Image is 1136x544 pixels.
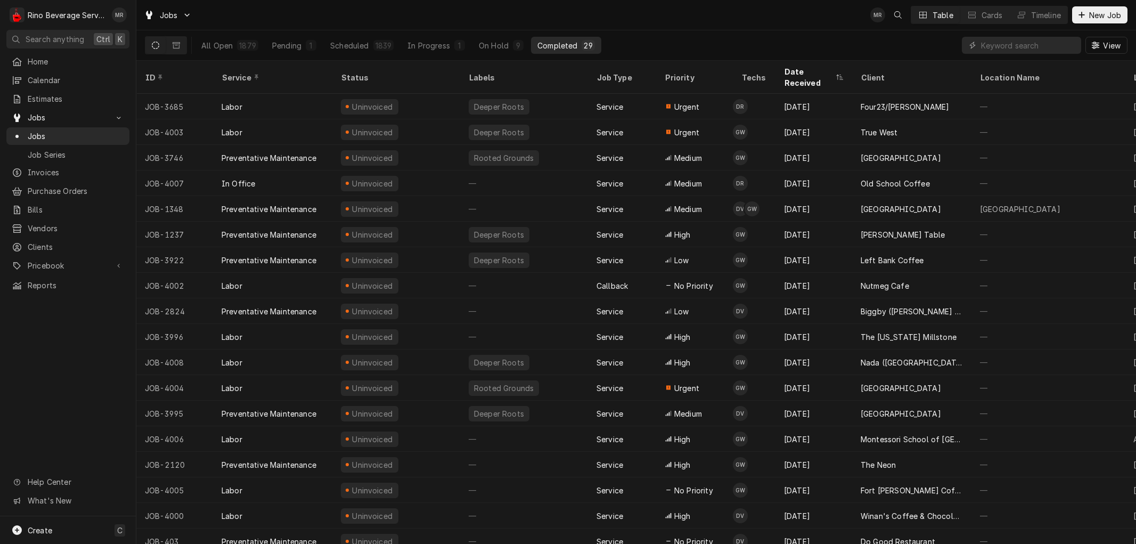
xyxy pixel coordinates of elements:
span: Estimates [28,93,124,104]
a: Go to Jobs [6,109,129,126]
div: Rooted Grounds [473,383,535,394]
div: [DATE] [775,94,852,119]
div: JOB-4002 [136,273,213,298]
div: [PERSON_NAME] Table [861,229,945,240]
div: — [971,503,1125,529]
div: DV [733,406,748,421]
div: GW [733,329,748,344]
span: C [117,525,122,536]
div: Service [596,331,623,343]
a: Clients [6,238,129,256]
div: DV [733,201,748,216]
div: Graham Wick's Avatar [733,457,748,472]
div: Callback [596,280,628,291]
div: Pending [272,40,301,51]
div: — [971,273,1125,298]
div: Damon Rinehart's Avatar [733,99,748,114]
div: Nada ([GEOGRAPHIC_DATA]) [861,357,963,368]
div: Service [596,127,623,138]
span: Urgent [674,127,699,138]
div: Graham Wick's Avatar [733,125,748,140]
span: Reports [28,280,124,291]
div: Labor [222,485,242,496]
div: Dane Vagedes's Avatar [733,201,748,216]
div: Preventative Maintenance [222,459,316,470]
div: [DATE] [775,452,852,477]
div: JOB-2120 [136,452,213,477]
div: Dane Vagedes's Avatar [733,508,748,523]
div: Service [596,101,623,112]
div: — [971,375,1125,401]
div: Uninvoiced [351,229,394,240]
span: High [674,434,691,445]
div: JOB-4005 [136,477,213,503]
button: Open search [889,6,906,23]
div: Deeper Roots [473,229,525,240]
div: [DATE] [775,503,852,529]
div: Service [596,510,623,522]
span: New Job [1087,10,1123,21]
a: Go to Pricebook [6,257,129,274]
div: In Progress [407,40,450,51]
div: Service [222,72,322,83]
div: JOB-4008 [136,350,213,375]
div: Table [933,10,953,21]
span: High [674,459,691,470]
div: Biggby ([PERSON_NAME] Mill) [861,306,963,317]
div: Labor [222,127,242,138]
div: JOB-1237 [136,222,213,247]
div: Damon Rinehart's Avatar [733,176,748,191]
div: [GEOGRAPHIC_DATA] [861,152,941,164]
div: Rino Beverage Service [28,10,106,21]
div: In Office [222,178,255,189]
div: Techs [741,72,767,83]
span: Jobs [160,10,178,21]
span: Medium [674,152,702,164]
div: Montessori School of [GEOGRAPHIC_DATA] [861,434,963,445]
div: Graham Wick's Avatar [733,253,748,267]
div: Labor [222,383,242,394]
div: Service [596,408,623,419]
div: 1 [456,40,463,51]
div: Uninvoiced [351,331,394,343]
div: JOB-1348 [136,196,213,222]
div: Graham Wick's Avatar [733,355,748,370]
a: Jobs [6,127,129,145]
span: Urgent [674,101,699,112]
div: Service [596,152,623,164]
div: Old School Coffee [861,178,930,189]
div: Service [596,459,623,470]
div: JOB-4000 [136,503,213,529]
span: Search anything [26,34,84,45]
div: Rooted Grounds [473,152,535,164]
div: — [460,503,588,529]
span: Help Center [28,476,123,488]
div: [GEOGRAPHIC_DATA] [861,204,941,215]
div: Uninvoiced [351,459,394,470]
a: Invoices [6,164,129,181]
div: Graham Wick's Avatar [745,201,759,216]
span: No Priority [674,485,713,496]
div: Left Bank Coffee [861,255,924,266]
div: Deeper Roots [473,357,525,368]
div: All Open [201,40,233,51]
div: The Neon [861,459,896,470]
div: True West [861,127,897,138]
div: — [460,452,588,477]
div: The [US_STATE] Millstone [861,331,957,343]
span: High [674,510,691,522]
a: Job Series [6,146,129,164]
span: Medium [674,178,702,189]
div: JOB-3922 [136,247,213,273]
a: Estimates [6,90,129,108]
div: — [460,196,588,222]
span: High [674,331,691,343]
span: Create [28,526,52,535]
div: GW [733,457,748,472]
button: Search anythingCtrlK [6,30,129,48]
div: JOB-2824 [136,298,213,324]
div: — [971,426,1125,452]
div: 9 [515,40,521,51]
div: On Hold [479,40,509,51]
div: JOB-3746 [136,145,213,170]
